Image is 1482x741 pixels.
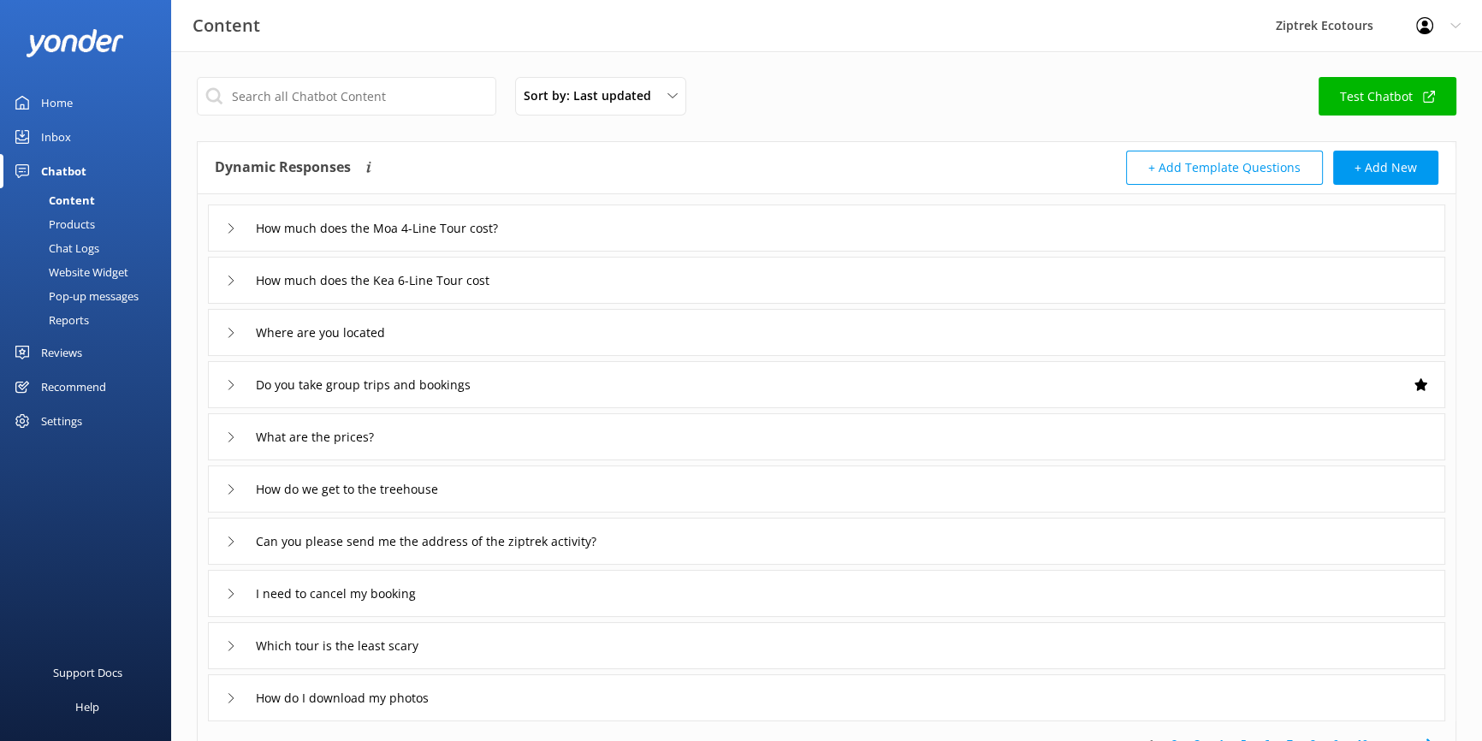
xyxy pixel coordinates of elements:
div: Products [10,212,95,236]
div: Help [75,690,99,724]
input: Search all Chatbot Content [197,77,496,116]
a: Chat Logs [10,236,171,260]
div: Chat Logs [10,236,99,260]
div: Recommend [41,370,106,404]
div: Inbox [41,120,71,154]
span: Sort by: Last updated [524,86,661,105]
button: + Add New [1333,151,1438,185]
div: Reports [10,308,89,332]
div: Reviews [41,335,82,370]
div: Content [10,188,95,212]
img: yonder-white-logo.png [26,29,124,57]
a: Pop-up messages [10,284,171,308]
div: Support Docs [53,655,122,690]
a: Reports [10,308,171,332]
a: Website Widget [10,260,171,284]
div: Pop-up messages [10,284,139,308]
a: Content [10,188,171,212]
h3: Content [193,12,260,39]
div: Home [41,86,73,120]
div: Settings [41,404,82,438]
button: + Add Template Questions [1126,151,1323,185]
a: Test Chatbot [1319,77,1456,116]
a: Products [10,212,171,236]
h4: Dynamic Responses [215,151,351,185]
div: Website Widget [10,260,128,284]
div: Chatbot [41,154,86,188]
